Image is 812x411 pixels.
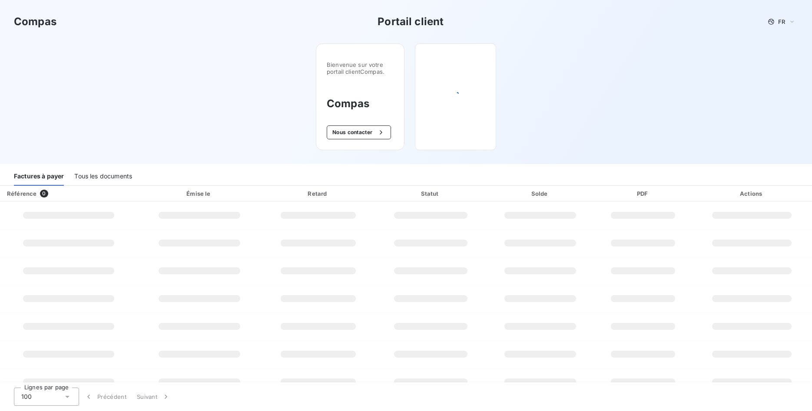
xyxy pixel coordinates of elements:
[693,189,810,198] div: Actions
[327,125,391,139] button: Nous contacter
[327,96,394,112] h3: Compas
[139,189,259,198] div: Émise le
[778,18,785,25] span: FR
[40,190,48,197] span: 0
[79,388,132,406] button: Précédent
[327,61,394,75] span: Bienvenue sur votre portail client Compas .
[377,189,484,198] div: Statut
[7,190,36,197] div: Référence
[74,168,132,186] div: Tous les documents
[14,168,64,186] div: Factures à payer
[488,189,593,198] div: Solde
[378,14,444,30] h3: Portail client
[263,189,373,198] div: Retard
[14,14,56,30] h3: Compas
[596,189,690,198] div: PDF
[21,392,32,401] span: 100
[132,388,176,406] button: Suivant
